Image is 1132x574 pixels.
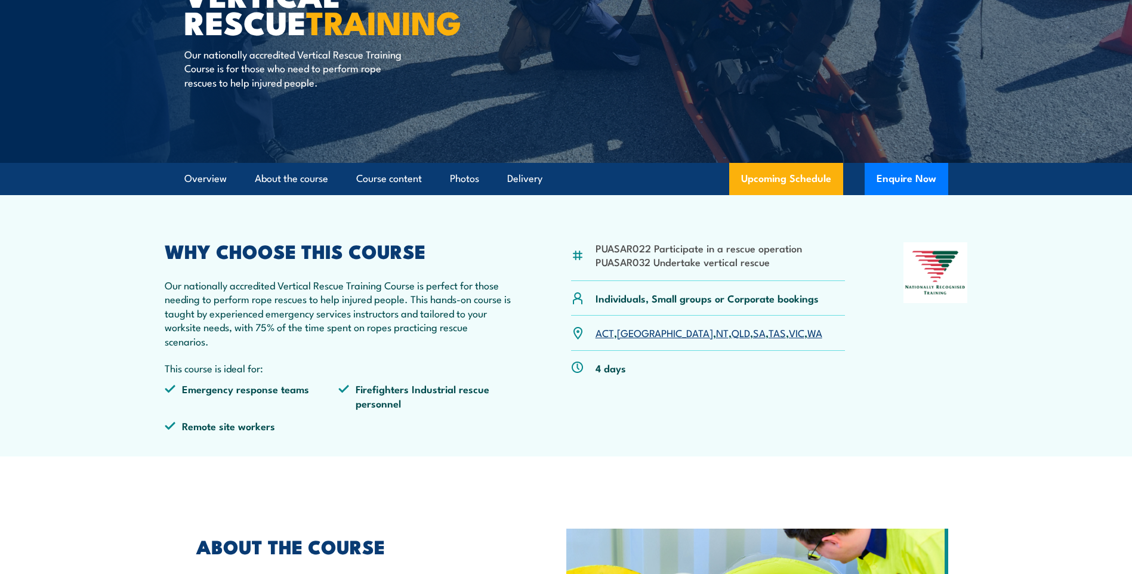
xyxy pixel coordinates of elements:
[165,278,513,348] p: Our nationally accredited Vertical Rescue Training Course is perfect for those needing to perform...
[789,325,804,340] a: VIC
[596,291,819,305] p: Individuals, Small groups or Corporate bookings
[617,325,713,340] a: [GEOGRAPHIC_DATA]
[596,325,614,340] a: ACT
[165,419,339,433] li: Remote site workers
[769,325,786,340] a: TAS
[338,382,513,410] li: Firefighters Industrial rescue personnel
[450,163,479,195] a: Photos
[255,163,328,195] a: About the course
[165,382,339,410] li: Emergency response teams
[596,255,802,269] li: PUASAR032 Undertake vertical rescue
[165,242,513,259] h2: WHY CHOOSE THIS COURSE
[716,325,729,340] a: NT
[807,325,822,340] a: WA
[184,163,227,195] a: Overview
[507,163,542,195] a: Delivery
[184,47,402,89] p: Our nationally accredited Vertical Rescue Training Course is for those who need to perform rope r...
[729,163,843,195] a: Upcoming Schedule
[903,242,968,303] img: Nationally Recognised Training logo.
[732,325,750,340] a: QLD
[356,163,422,195] a: Course content
[596,241,802,255] li: PUASAR022 Participate in a rescue operation
[753,325,766,340] a: SA
[596,361,626,375] p: 4 days
[596,326,822,340] p: , , , , , , ,
[196,538,511,554] h2: ABOUT THE COURSE
[165,361,513,375] p: This course is ideal for:
[865,163,948,195] button: Enquire Now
